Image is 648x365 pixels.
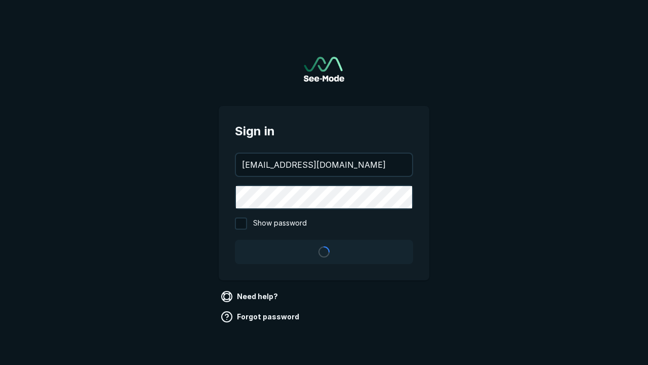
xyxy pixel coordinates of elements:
input: your@email.com [236,154,412,176]
a: Forgot password [219,309,303,325]
a: Go to sign in [304,57,344,82]
img: See-Mode Logo [304,57,344,82]
span: Sign in [235,122,413,140]
a: Need help? [219,288,282,305]
span: Show password [253,217,307,230]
